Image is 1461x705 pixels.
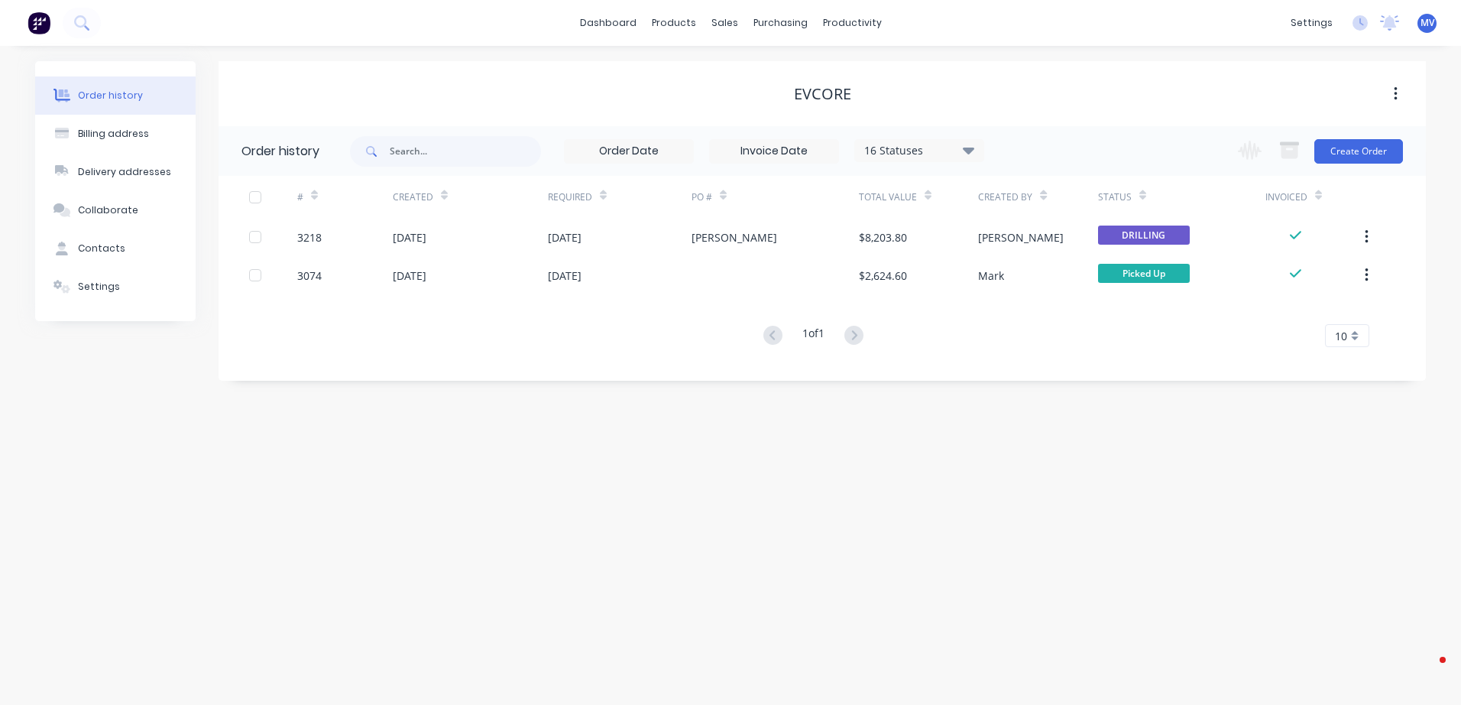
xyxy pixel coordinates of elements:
button: Order history [35,76,196,115]
div: [PERSON_NAME] [692,229,777,245]
div: products [644,11,704,34]
div: Status [1098,190,1132,204]
div: sales [704,11,746,34]
button: Create Order [1314,139,1403,164]
div: [DATE] [548,268,581,284]
div: Collaborate [78,203,138,217]
div: [DATE] [393,229,426,245]
div: Created [393,190,433,204]
div: 3218 [297,229,322,245]
div: Total Value [859,190,917,204]
button: Contacts [35,229,196,268]
div: Order history [241,142,319,161]
div: 16 Statuses [855,142,983,159]
input: Order Date [565,140,693,163]
div: Order history [78,89,143,102]
span: 10 [1335,328,1347,344]
div: $2,624.60 [859,268,907,284]
div: # [297,190,303,204]
input: Invoice Date [710,140,838,163]
div: Billing address [78,127,149,141]
div: Contacts [78,242,125,255]
input: Search... [390,136,541,167]
div: $8,203.80 [859,229,907,245]
div: Invoiced [1265,190,1307,204]
div: [PERSON_NAME] [978,229,1064,245]
a: dashboard [572,11,644,34]
div: Created [393,176,548,218]
div: Required [548,176,692,218]
iframe: Intercom live chat [1409,653,1446,690]
div: 1 of 1 [802,325,824,347]
button: Billing address [35,115,196,153]
div: [DATE] [393,268,426,284]
div: Total Value [859,176,978,218]
div: Status [1098,176,1265,218]
div: Invoiced [1265,176,1361,218]
div: settings [1283,11,1340,34]
div: Delivery addresses [78,165,171,179]
div: purchasing [746,11,815,34]
div: PO # [692,190,712,204]
button: Delivery addresses [35,153,196,191]
div: [DATE] [548,229,581,245]
button: Settings [35,268,196,306]
img: Factory [28,11,50,34]
div: Mark [978,268,1004,284]
div: productivity [815,11,889,34]
div: PO # [692,176,859,218]
span: MV [1421,16,1434,30]
div: Created By [978,176,1097,218]
div: 3074 [297,268,322,284]
button: Collaborate [35,191,196,229]
span: Picked Up [1098,264,1190,283]
div: Created By [978,190,1032,204]
span: DRILLING [1098,226,1190,245]
div: Required [548,190,592,204]
div: # [297,176,393,218]
div: Evcore [794,85,851,103]
div: Settings [78,280,120,294]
